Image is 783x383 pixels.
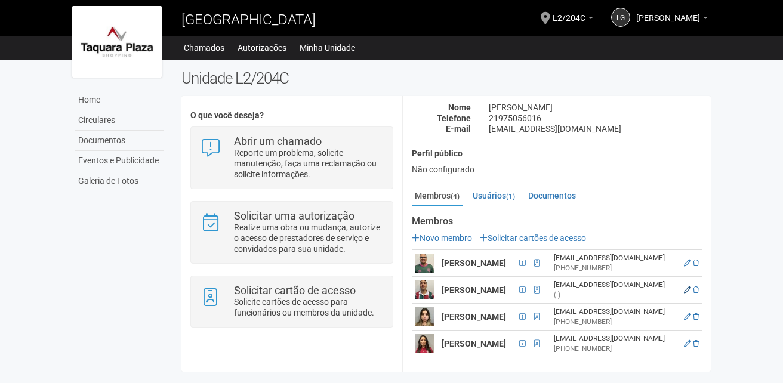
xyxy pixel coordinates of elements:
a: Circulares [75,110,164,131]
strong: [PERSON_NAME] [442,339,506,348]
strong: Nome [448,103,471,112]
div: ( ) - [554,290,676,300]
div: [PHONE_NUMBER] [554,344,676,354]
a: Chamados [184,39,224,56]
a: Solicitar cartões de acesso [480,233,586,243]
a: Solicitar cartão de acesso Solicite cartões de acesso para funcionários ou membros da unidade. [200,285,383,318]
a: Editar membro [684,259,691,267]
div: [EMAIL_ADDRESS][DOMAIN_NAME] [554,307,676,317]
strong: [PERSON_NAME] [442,285,506,295]
span: [GEOGRAPHIC_DATA] [181,11,316,28]
strong: Membros [412,216,702,227]
strong: Abrir um chamado [234,135,322,147]
p: Realize uma obra ou mudança, autorize o acesso de prestadores de serviço e convidados para sua un... [234,222,384,254]
a: Minha Unidade [300,39,355,56]
small: (1) [506,192,515,200]
img: user.png [415,254,434,273]
strong: Solicitar cartão de acesso [234,284,356,296]
a: L2/204C [553,15,593,24]
a: Galeria de Fotos [75,171,164,191]
div: [EMAIL_ADDRESS][DOMAIN_NAME] [554,280,676,290]
img: user.png [415,307,434,326]
p: Reporte um problema, solicite manutenção, faça uma reclamação ou solicite informações. [234,147,384,180]
div: [PHONE_NUMBER] [554,263,676,273]
a: Editar membro [684,313,691,321]
small: (4) [451,192,460,200]
a: Editar membro [684,339,691,348]
a: Home [75,90,164,110]
img: logo.jpg [72,6,162,78]
img: user.png [415,280,434,299]
h2: Unidade L2/204C [181,69,711,87]
img: user.png [415,334,434,353]
h4: O que você deseja? [190,111,393,120]
a: Membros(4) [412,187,463,206]
a: Novo membro [412,233,472,243]
span: Luiza Gomes Nogueira [636,2,700,23]
span: L2/204C [553,2,585,23]
div: [PHONE_NUMBER] [554,317,676,327]
a: [PERSON_NAME] [636,15,708,24]
div: [EMAIL_ADDRESS][DOMAIN_NAME] [554,253,676,263]
div: [PERSON_NAME] [480,102,711,113]
a: Excluir membro [693,339,699,348]
a: Abrir um chamado Reporte um problema, solicite manutenção, faça uma reclamação ou solicite inform... [200,136,383,180]
a: Documentos [525,187,579,205]
a: Excluir membro [693,286,699,294]
a: Editar membro [684,286,691,294]
a: LG [611,8,630,27]
strong: [PERSON_NAME] [442,312,506,322]
h4: Perfil público [412,149,702,158]
strong: Solicitar uma autorização [234,209,354,222]
div: Não configurado [412,164,702,175]
a: Documentos [75,131,164,151]
div: [EMAIL_ADDRESS][DOMAIN_NAME] [480,123,711,134]
div: 21975056016 [480,113,711,123]
a: Eventos e Publicidade [75,151,164,171]
a: Excluir membro [693,259,699,267]
a: Excluir membro [693,313,699,321]
p: Solicite cartões de acesso para funcionários ou membros da unidade. [234,296,384,318]
div: [EMAIL_ADDRESS][DOMAIN_NAME] [554,333,676,344]
strong: [PERSON_NAME] [442,258,506,268]
a: Solicitar uma autorização Realize uma obra ou mudança, autorize o acesso de prestadores de serviç... [200,211,383,254]
strong: E-mail [446,124,471,134]
strong: Telefone [437,113,471,123]
a: Usuários(1) [470,187,518,205]
a: Autorizações [238,39,286,56]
